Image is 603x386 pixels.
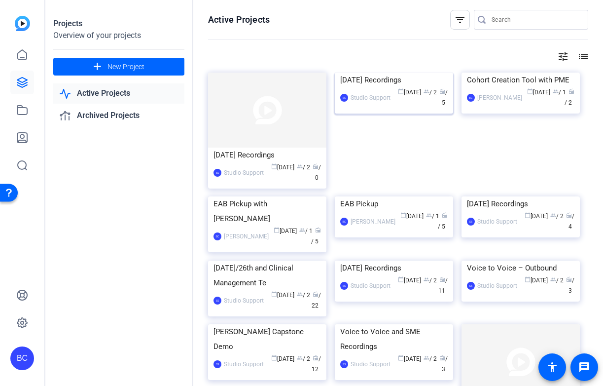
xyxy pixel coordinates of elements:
[576,51,588,63] mat-icon: list
[424,355,437,362] span: / 2
[424,88,429,94] span: group
[442,212,448,218] span: radio
[467,73,574,87] div: Cohort Creation Tool with PME
[351,281,390,291] div: Studio Support
[340,360,348,368] div: SS
[53,18,184,30] div: Projects
[525,277,548,284] span: [DATE]
[439,355,445,361] span: radio
[477,93,522,103] div: [PERSON_NAME]
[271,164,294,171] span: [DATE]
[566,212,572,218] span: radio
[213,169,221,177] div: SS
[550,212,556,218] span: group
[224,359,264,369] div: Studio Support
[213,148,321,162] div: [DATE] Recordings
[340,261,448,275] div: [DATE] Recordings
[426,213,439,220] span: / 1
[525,212,531,218] span: calendar_today
[398,355,404,361] span: calendar_today
[568,88,574,94] span: radio
[271,292,294,299] span: [DATE]
[398,89,421,96] span: [DATE]
[299,228,313,234] span: / 1
[557,51,569,63] mat-icon: tune
[271,163,277,169] span: calendar_today
[274,228,297,234] span: [DATE]
[208,14,270,26] h1: Active Projects
[213,232,221,240] div: BC
[53,83,184,104] a: Active Projects
[351,217,395,227] div: [PERSON_NAME]
[297,355,310,362] span: / 2
[439,355,448,373] span: / 3
[299,227,305,233] span: group
[351,93,390,103] div: Studio Support
[297,355,303,361] span: group
[477,281,517,291] div: Studio Support
[424,276,429,282] span: group
[467,94,475,102] div: BC
[107,62,144,72] span: New Project
[424,277,437,284] span: / 2
[467,261,574,275] div: Voice to Voice – Outbound
[213,261,321,290] div: [DATE]/26th and Clinical Management Te
[53,30,184,41] div: Overview of your projects
[578,361,590,373] mat-icon: message
[398,277,421,284] span: [DATE]
[477,217,517,227] div: Studio Support
[274,227,280,233] span: calendar_today
[553,88,559,94] span: group
[467,282,475,290] div: SS
[340,324,448,354] div: Voice to Voice and SME Recordings
[213,324,321,354] div: [PERSON_NAME] Capstone Demo
[566,213,574,230] span: / 4
[398,276,404,282] span: calendar_today
[53,58,184,76] button: New Project
[297,291,303,297] span: group
[340,94,348,102] div: SS
[297,164,310,171] span: / 2
[454,14,466,26] mat-icon: filter_list
[439,89,448,106] span: / 5
[400,212,406,218] span: calendar_today
[313,163,319,169] span: radio
[297,292,310,299] span: / 2
[426,212,432,218] span: group
[398,88,404,94] span: calendar_today
[340,73,448,87] div: [DATE] Recordings
[398,355,421,362] span: [DATE]
[15,16,30,31] img: blue-gradient.svg
[467,196,574,211] div: [DATE] Recordings
[424,355,429,361] span: group
[525,276,531,282] span: calendar_today
[313,355,319,361] span: radio
[340,196,448,211] div: EAB Pickup
[213,297,221,305] div: SS
[527,88,533,94] span: calendar_today
[467,218,475,226] div: SS
[439,88,445,94] span: radio
[213,196,321,226] div: EAB Pickup with [PERSON_NAME]
[525,213,548,220] span: [DATE]
[311,228,321,245] span: / 5
[297,163,303,169] span: group
[438,213,448,230] span: / 5
[351,359,390,369] div: Studio Support
[438,277,448,294] span: / 11
[224,232,269,241] div: [PERSON_NAME]
[312,355,321,373] span: / 12
[565,89,574,106] span: / 2
[439,276,445,282] span: radio
[492,14,580,26] input: Search
[313,291,319,297] span: radio
[10,347,34,370] div: BC
[271,291,277,297] span: calendar_today
[553,89,566,96] span: / 1
[213,360,221,368] div: SS
[550,277,564,284] span: / 2
[566,276,572,282] span: radio
[312,292,321,309] span: / 22
[400,213,424,220] span: [DATE]
[315,227,321,233] span: radio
